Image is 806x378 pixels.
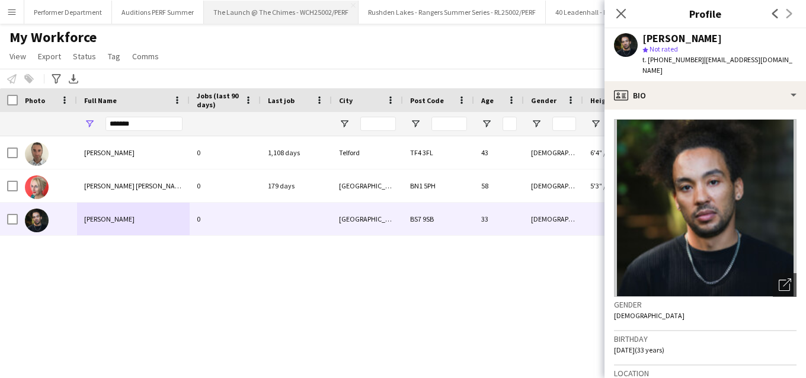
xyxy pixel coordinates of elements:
[332,203,403,235] div: [GEOGRAPHIC_DATA]
[360,117,396,131] input: City Filter Input
[642,55,792,75] span: | [EMAIL_ADDRESS][DOMAIN_NAME]
[474,136,524,169] div: 43
[650,44,678,53] span: Not rated
[73,51,96,62] span: Status
[503,117,517,131] input: Age Filter Input
[190,136,261,169] div: 0
[127,49,164,64] a: Comms
[642,33,722,44] div: [PERSON_NAME]
[403,203,474,235] div: BS7 9SB
[84,148,135,157] span: [PERSON_NAME]
[105,117,183,131] input: Full Name Filter Input
[108,51,120,62] span: Tag
[49,72,63,86] app-action-btn: Advanced filters
[604,81,806,110] div: Bio
[25,96,45,105] span: Photo
[431,117,467,131] input: Post Code Filter Input
[481,96,494,105] span: Age
[552,117,576,131] input: Gender Filter Input
[614,311,685,320] span: [DEMOGRAPHIC_DATA]
[261,169,332,202] div: 179 days
[614,345,664,354] span: [DATE] (33 years)
[604,6,806,21] h3: Profile
[25,209,49,232] img: Kieron Edwards
[531,118,542,129] button: Open Filter Menu
[642,55,704,64] span: t. [PHONE_NUMBER]
[5,49,31,64] a: View
[9,28,97,46] span: My Workforce
[403,136,474,169] div: TF4 3FL
[614,119,797,297] img: Crew avatar or photo
[84,214,135,223] span: [PERSON_NAME]
[84,96,117,105] span: Full Name
[524,136,583,169] div: [DEMOGRAPHIC_DATA]
[25,175,49,199] img: Emma Joy Edwards
[481,118,492,129] button: Open Filter Menu
[132,51,159,62] span: Comms
[112,1,204,24] button: Auditions PERF Summer
[590,118,601,129] button: Open Filter Menu
[403,169,474,202] div: BN1 5PH
[66,72,81,86] app-action-btn: Export XLSX
[25,142,49,166] img: Edward Scott
[524,169,583,202] div: [DEMOGRAPHIC_DATA]
[24,1,112,24] button: Performer Department
[410,118,421,129] button: Open Filter Menu
[197,91,239,109] span: Jobs (last 90 days)
[68,49,101,64] a: Status
[583,136,702,169] div: 6'4" / 193 cm
[546,1,731,24] button: 40 Leadenhall - Remembrance Band - 40LH25002/PERF
[524,203,583,235] div: [DEMOGRAPHIC_DATA]
[84,118,95,129] button: Open Filter Menu
[614,299,797,310] h3: Gender
[9,51,26,62] span: View
[204,1,359,24] button: The Launch @ The Chimes - WCH25002/PERF
[38,51,61,62] span: Export
[773,273,797,297] div: Open photos pop-in
[190,203,261,235] div: 0
[359,1,546,24] button: Rushden Lakes - Rangers Summer Series - RL25002/PERF
[190,169,261,202] div: 0
[590,96,613,105] span: Height
[410,96,444,105] span: Post Code
[339,118,350,129] button: Open Filter Menu
[33,49,66,64] a: Export
[261,136,332,169] div: 1,108 days
[583,169,702,202] div: 5'3" / 160 cm
[103,49,125,64] a: Tag
[339,96,353,105] span: City
[614,334,797,344] h3: Birthday
[332,169,403,202] div: [GEOGRAPHIC_DATA]
[474,203,524,235] div: 33
[268,96,295,105] span: Last job
[531,96,556,105] span: Gender
[332,136,403,169] div: Telford
[84,181,186,190] span: [PERSON_NAME] [PERSON_NAME]
[474,169,524,202] div: 58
